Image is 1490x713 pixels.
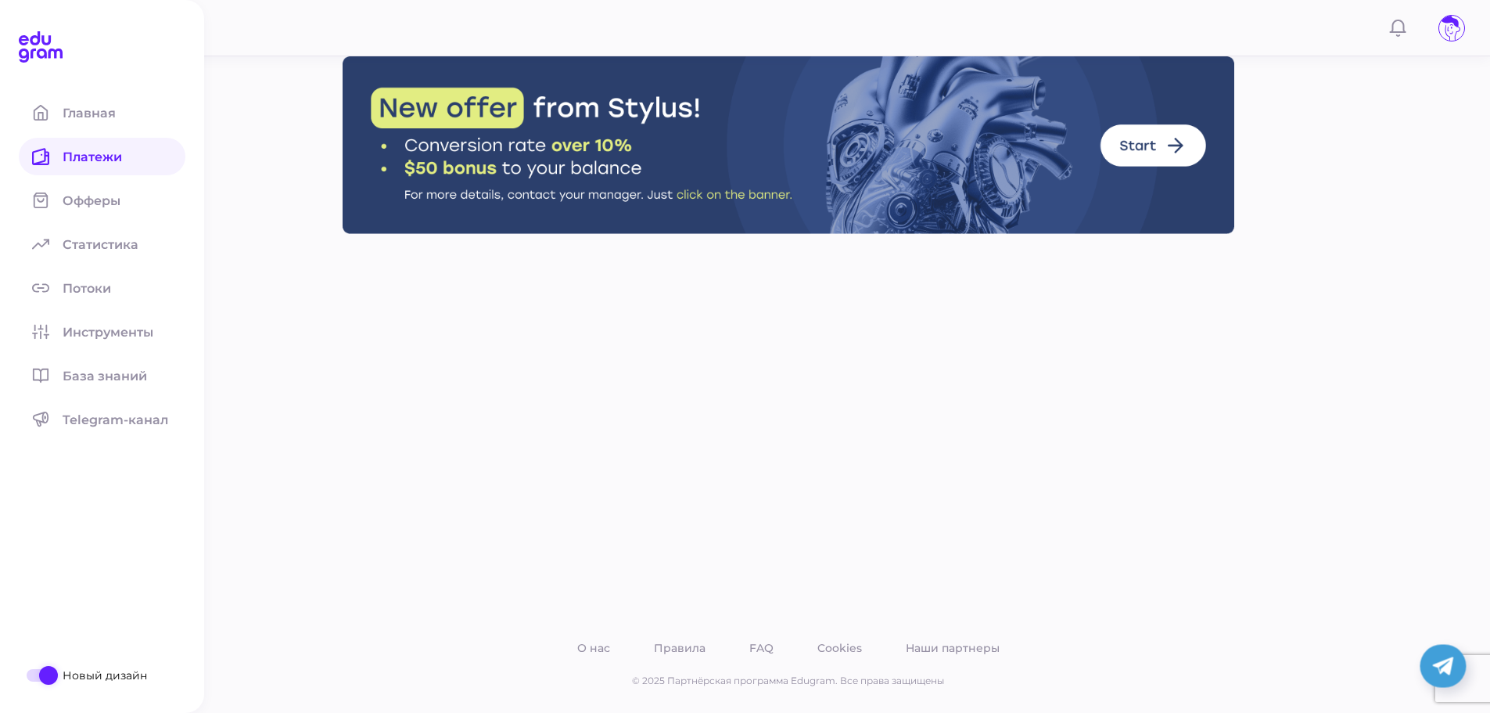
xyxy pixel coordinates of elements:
span: База знаний [63,369,166,384]
span: Офферы [63,193,139,208]
span: Telegram-канал [63,412,187,427]
a: Наши партнеры [903,638,1003,658]
a: Cookies [814,638,865,658]
span: Главная [63,106,135,121]
a: Потоки [19,269,185,307]
p: © 2025 Партнёрская программа Edugram. Все права защищены [343,674,1234,688]
span: Статистика [63,237,157,252]
span: Новый дизайн [63,668,229,682]
span: Платежи [63,149,141,164]
a: Telegram-канал [19,401,185,438]
a: Офферы [19,182,185,219]
span: Инструменты [63,325,172,340]
a: Платежи [19,138,185,175]
span: Потоки [63,281,130,296]
a: Инструменты [19,313,185,351]
a: Статистика [19,225,185,263]
a: Правила [651,638,709,658]
a: Главная [19,94,185,131]
a: FAQ [746,638,777,658]
a: О нас [574,638,613,658]
img: Stylus Banner [343,56,1234,234]
a: База знаний [19,357,185,394]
